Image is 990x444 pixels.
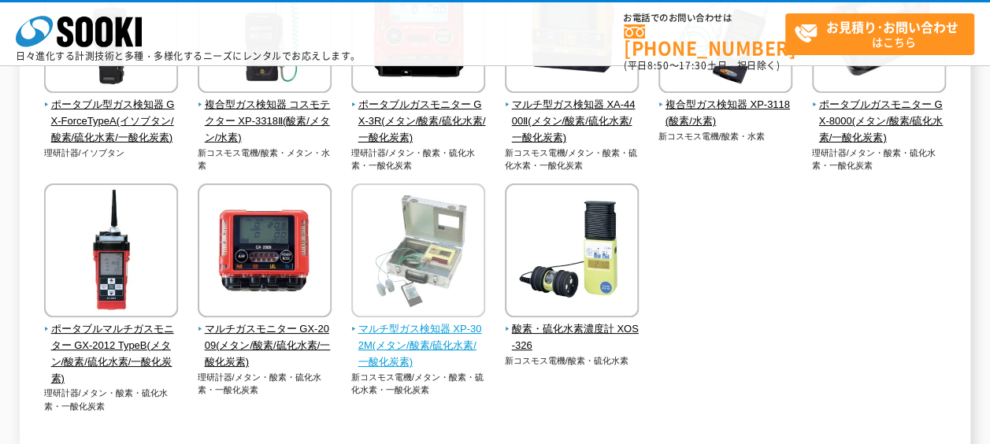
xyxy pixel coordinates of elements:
span: マルチガスモニター GX-2009(メタン/酸素/硫化水素/一酸化炭素) [198,321,332,370]
a: 酸素・硫化水素濃度計 XOS-326 [505,306,640,353]
p: 新コスモス電機/酸素・水素 [658,130,793,143]
img: ポータブルマルチガスモニター GX-2012 TypeB(メタン/酸素/硫化水素/一酸化炭素) [44,183,178,321]
span: ポータブル型ガス検知器 GX-ForceTypeA(イソブタン/酸素/硫化水素/一酸化炭素) [44,97,179,146]
p: 新コスモス電機/酸素・硫化水素 [505,354,640,368]
p: 理研計器/メタン・酸素・硫化水素・一酸化炭素 [351,146,486,172]
p: 理研計器/メタン・酸素・硫化水素・一酸化炭素 [198,371,332,397]
p: 新コスモス電機/酸素・メタン・水素 [198,146,332,172]
a: [PHONE_NUMBER] [624,24,785,57]
span: 複合型ガス検知器 コスモテクター XP-3318Ⅱ(酸素/メタン/水素) [198,97,332,146]
img: 酸素・硫化水素濃度計 XOS-326 [505,183,639,321]
a: お見積り･お問い合わせはこちら [785,13,974,55]
span: 複合型ガス検知器 XP-3118(酸素/水素) [658,97,793,130]
a: 複合型ガス検知器 XP-3118(酸素/水素) [658,82,793,129]
span: 酸素・硫化水素濃度計 XOS-326 [505,321,640,354]
a: ポータブルガスモニター GX-8000(メタン/酸素/硫化水素/一酸化炭素) [812,82,947,146]
a: 複合型ガス検知器 コスモテクター XP-3318Ⅱ(酸素/メタン/水素) [198,82,332,146]
span: ポータブルガスモニター GX-3R(メタン/酸素/硫化水素/一酸化炭素) [351,97,486,146]
img: マルチ型ガス検知器 XP-302M(メタン/酸素/硫化水素/一酸化炭素) [351,183,485,321]
p: 理研計器/メタン・酸素・硫化水素・一酸化炭素 [44,387,179,413]
span: お電話でのお問い合わせは [624,13,785,23]
p: 新コスモス電機/メタン・酸素・硫化水素・一酸化炭素 [505,146,640,172]
span: ポータブルマルチガスモニター GX-2012 TypeB(メタン/酸素/硫化水素/一酸化炭素) [44,321,179,387]
span: はこちら [794,14,973,54]
span: マルチ型ガス検知器 XP-302M(メタン/酸素/硫化水素/一酸化炭素) [351,321,486,370]
span: ポータブルガスモニター GX-8000(メタン/酸素/硫化水素/一酸化炭素) [812,97,947,146]
p: 理研計器/メタン・酸素・硫化水素・一酸化炭素 [812,146,947,172]
span: マルチ型ガス検知器 XA-4400Ⅱ(メタン/酸素/硫化水素/一酸化炭素) [505,97,640,146]
span: 8:50 [647,58,669,72]
span: 17:30 [679,58,707,72]
a: マルチ型ガス検知器 XP-302M(メタン/酸素/硫化水素/一酸化炭素) [351,306,486,370]
a: ポータブルガスモニター GX-3R(メタン/酸素/硫化水素/一酸化炭素) [351,82,486,146]
span: (平日 ～ 土日、祝日除く) [624,58,780,72]
strong: お見積り･お問い合わせ [826,17,958,36]
a: マルチ型ガス検知器 XA-4400Ⅱ(メタン/酸素/硫化水素/一酸化炭素) [505,82,640,146]
a: ポータブル型ガス検知器 GX-ForceTypeA(イソブタン/酸素/硫化水素/一酸化炭素) [44,82,179,146]
p: 日々進化する計測技術と多種・多様化するニーズにレンタルでお応えします。 [16,51,361,61]
a: ポータブルマルチガスモニター GX-2012 TypeB(メタン/酸素/硫化水素/一酸化炭素) [44,306,179,387]
img: マルチガスモニター GX-2009(メタン/酸素/硫化水素/一酸化炭素) [198,183,332,321]
p: 理研計器/イソブタン [44,146,179,160]
p: 新コスモス電機/メタン・酸素・硫化水素・一酸化炭素 [351,371,486,397]
a: マルチガスモニター GX-2009(メタン/酸素/硫化水素/一酸化炭素) [198,306,332,370]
